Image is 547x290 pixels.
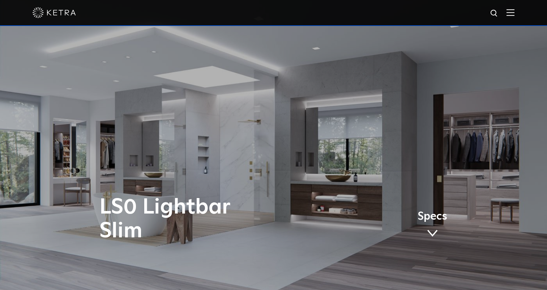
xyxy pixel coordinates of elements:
[99,195,304,243] h1: LS0 Lightbar Slim
[418,211,447,222] span: Specs
[490,9,499,18] img: search icon
[507,9,514,16] img: Hamburger%20Nav.svg
[418,211,447,240] a: Specs
[33,7,76,18] img: ketra-logo-2019-white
